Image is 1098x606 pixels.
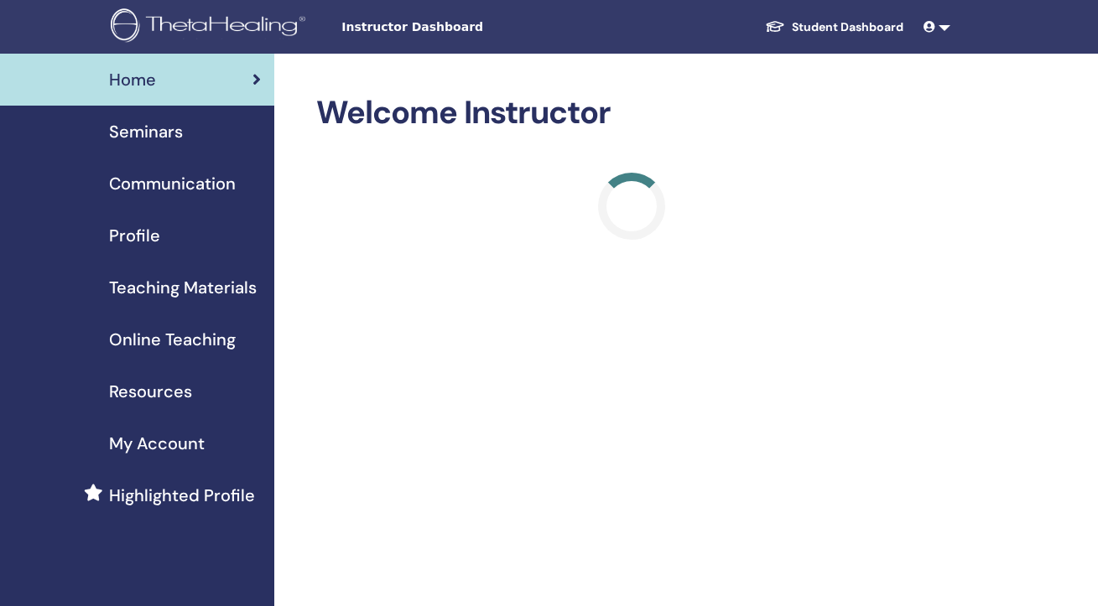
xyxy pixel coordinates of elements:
span: Teaching Materials [109,275,257,300]
img: logo.png [111,8,311,46]
span: Home [109,67,156,92]
span: Communication [109,171,236,196]
span: My Account [109,431,205,456]
span: Highlighted Profile [109,483,255,508]
span: Resources [109,379,192,404]
h2: Welcome Instructor [316,94,947,132]
a: Student Dashboard [752,12,917,43]
span: Profile [109,223,160,248]
span: Online Teaching [109,327,236,352]
img: graduation-cap-white.svg [765,19,785,34]
span: Seminars [109,119,183,144]
span: Instructor Dashboard [341,18,593,36]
